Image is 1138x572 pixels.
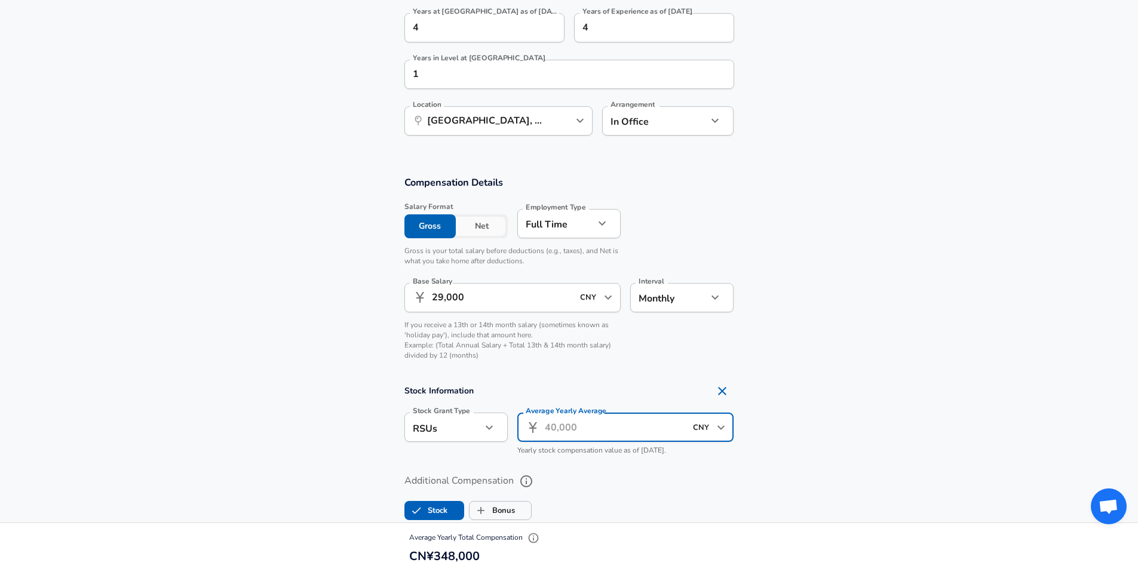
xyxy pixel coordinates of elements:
input: USD [576,288,600,307]
label: Employment Type [526,204,586,211]
label: Years in Level at [GEOGRAPHIC_DATA] [413,54,546,61]
div: Monthly [630,283,707,312]
div: RSUs [404,413,481,442]
div: In Office [602,106,690,136]
label: Average Average [526,407,606,414]
p: If you receive a 13th or 14th month salary (sometimes known as 'holiday pay'), include that amoun... [404,320,621,361]
p: Gross is your total salary before deductions (e.g., taxes), and Net is what you take home after d... [404,246,621,266]
label: Years of Experience as of [DATE] [582,8,693,15]
button: Open [713,419,729,436]
button: Open [572,112,588,129]
label: Arrangement [611,101,655,108]
span: Yearly stock compensation value as of [DATE]. [517,445,666,455]
span: Salary Format [404,202,508,212]
span: Yearly [556,406,576,416]
button: help [516,471,536,491]
label: Years at [GEOGRAPHIC_DATA] as of [DATE] [413,8,558,15]
label: Stock [405,499,447,522]
label: Additional Compensation [404,471,734,491]
button: Explain Total Compensation [524,529,542,547]
span: Stock [405,499,428,522]
input: USD [689,418,713,436]
input: 100,000 [432,283,573,312]
input: 7 [574,13,708,42]
label: Interval [639,278,664,285]
span: Average Yearly Total Compensation [409,533,542,542]
h4: Stock Information [404,379,734,403]
button: Gross [404,214,456,238]
button: Remove Section [710,379,734,403]
h3: Compensation Details [404,176,734,189]
button: Net [456,214,508,238]
input: 0 [404,13,538,42]
span: Bonus [470,499,492,522]
button: StockStock [404,501,464,520]
label: Bonus [470,499,515,522]
div: Open chat [1091,488,1127,524]
button: BonusBonus [469,501,532,520]
label: Stock Grant Type [413,407,470,414]
button: Open [600,289,616,306]
label: Base Salary [413,278,452,285]
input: 1 [404,60,708,89]
label: Location [413,101,441,108]
input: 40,000 [545,413,686,442]
div: Full Time [517,209,594,238]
